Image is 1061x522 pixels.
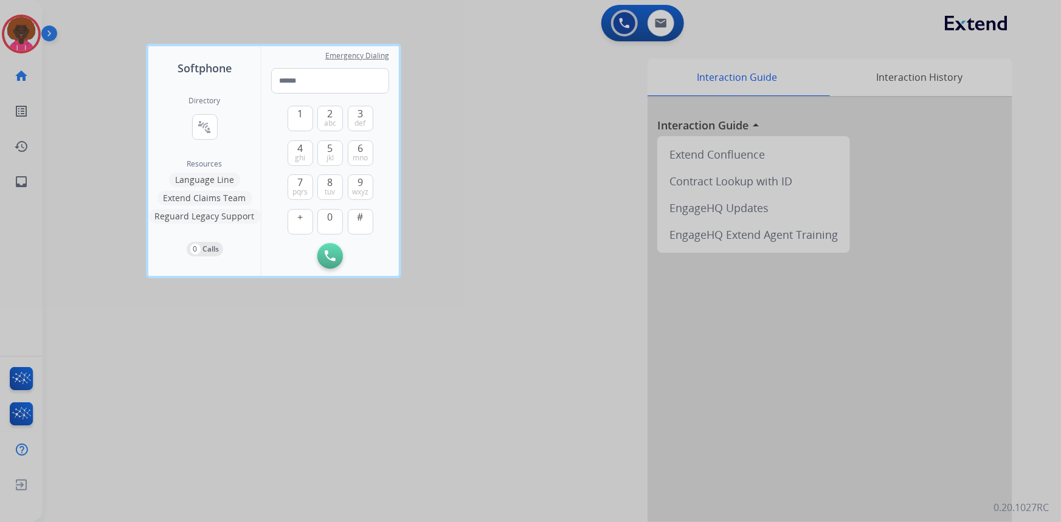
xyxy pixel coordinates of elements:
[297,210,303,224] span: +
[328,210,333,224] span: 0
[169,173,240,187] button: Language Line
[348,106,373,131] button: 3def
[149,209,261,224] button: Reguard Legacy Support
[198,120,212,134] mat-icon: connect_without_contact
[187,242,223,256] button: 0Calls
[348,140,373,166] button: 6mno
[190,244,201,255] p: 0
[317,106,343,131] button: 2abc
[355,118,366,128] span: def
[288,209,313,235] button: +
[178,60,232,77] span: Softphone
[358,141,363,156] span: 6
[325,187,336,197] span: tuv
[187,159,223,169] span: Resources
[353,153,368,163] span: mno
[317,209,343,235] button: 0
[358,175,363,190] span: 9
[292,187,308,197] span: pqrs
[203,244,219,255] p: Calls
[297,175,303,190] span: 7
[325,51,389,61] span: Emergency Dialing
[317,140,343,166] button: 5jkl
[352,187,368,197] span: wxyz
[189,96,221,106] h2: Directory
[994,500,1049,515] p: 0.20.1027RC
[327,153,334,163] span: jkl
[358,210,364,224] span: #
[288,106,313,131] button: 1
[297,106,303,121] span: 1
[328,106,333,121] span: 2
[288,140,313,166] button: 4ghi
[288,174,313,200] button: 7pqrs
[325,250,336,261] img: call-button
[348,174,373,200] button: 9wxyz
[348,209,373,235] button: #
[317,174,343,200] button: 8tuv
[157,191,252,205] button: Extend Claims Team
[324,118,336,128] span: abc
[328,175,333,190] span: 8
[295,153,305,163] span: ghi
[328,141,333,156] span: 5
[297,141,303,156] span: 4
[358,106,363,121] span: 3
